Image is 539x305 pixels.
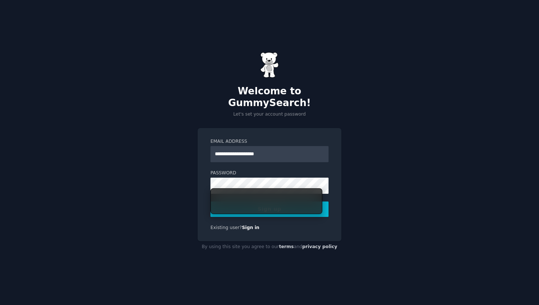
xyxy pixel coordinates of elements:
label: Email Address [210,138,329,145]
img: Gummy Bear [260,52,279,78]
a: terms [279,244,294,249]
a: Sign in [242,225,260,230]
span: Existing user? [210,225,242,230]
h2: Welcome to GummySearch! [198,86,341,109]
label: Password [210,170,329,177]
p: Let's set your account password [198,111,341,118]
a: privacy policy [302,244,337,249]
div: By using this site you agree to our and [198,241,341,253]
